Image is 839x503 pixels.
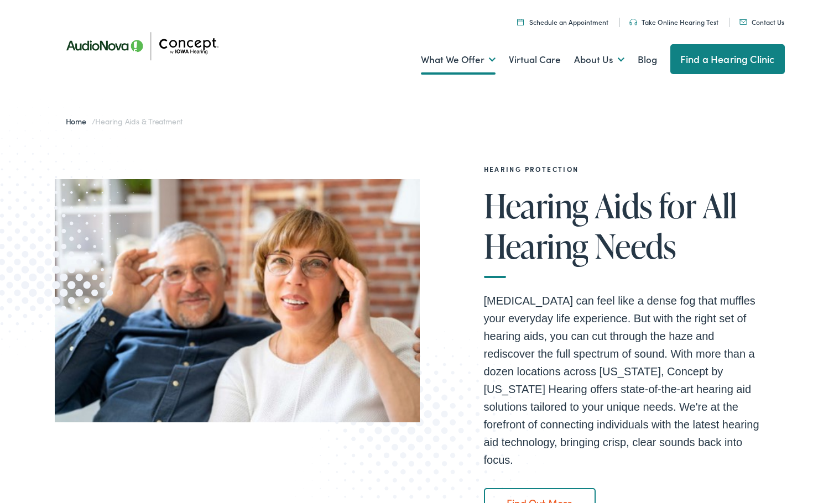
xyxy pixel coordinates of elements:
a: Take Online Hearing Test [629,17,718,27]
a: Find a Hearing Clinic [670,44,785,74]
a: What We Offer [421,39,496,80]
a: Blog [638,39,657,80]
span: Needs [595,228,676,264]
span: Aids [595,187,653,224]
span: All [702,187,737,224]
p: [MEDICAL_DATA] can feel like a dense fog that muffles your everyday life experience. But with the... [484,292,766,469]
span: Hearing [484,228,588,264]
img: A calendar icon to schedule an appointment at Concept by Iowa Hearing. [517,18,524,25]
span: Hearing [484,187,588,224]
a: Schedule an Appointment [517,17,608,27]
span: for [659,187,696,224]
a: About Us [574,39,624,80]
a: Virtual Care [509,39,561,80]
h2: Hearing Protection [484,165,766,173]
img: utility icon [739,19,747,25]
img: utility icon [629,19,637,25]
a: Contact Us [739,17,784,27]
